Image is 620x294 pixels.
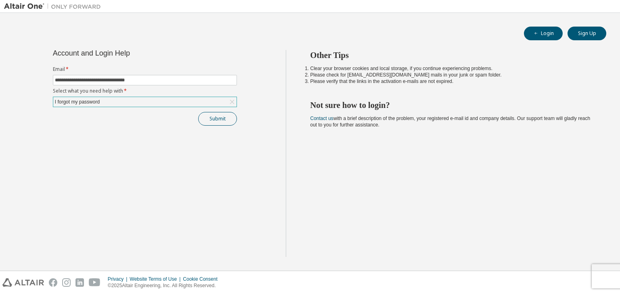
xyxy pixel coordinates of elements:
div: Account and Login Help [53,50,200,56]
div: Website Terms of Use [130,276,183,282]
li: Please verify that the links in the activation e-mails are not expired. [310,78,592,85]
img: instagram.svg [62,278,71,287]
img: facebook.svg [49,278,57,287]
div: I forgot my password [53,97,237,107]
span: with a brief description of the problem, your registered e-mail id and company details. Our suppo... [310,116,591,128]
p: © 2025 Altair Engineering, Inc. All Rights Reserved. [108,282,222,289]
img: Altair One [4,2,105,10]
div: Cookie Consent [183,276,222,282]
label: Select what you need help with [53,88,237,94]
img: youtube.svg [89,278,101,287]
button: Sign Up [568,27,606,40]
h2: Not sure how to login? [310,100,592,110]
div: Privacy [108,276,130,282]
label: Email [53,66,237,72]
li: Please check for [EMAIL_ADDRESS][DOMAIN_NAME] mails in your junk or spam folder. [310,72,592,78]
a: Contact us [310,116,333,121]
button: Submit [198,112,237,126]
img: altair_logo.svg [2,278,44,287]
li: Clear your browser cookies and local storage, if you continue experiencing problems. [310,65,592,72]
img: linkedin.svg [75,278,84,287]
button: Login [524,27,563,40]
h2: Other Tips [310,50,592,60]
div: I forgot my password [54,97,101,106]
